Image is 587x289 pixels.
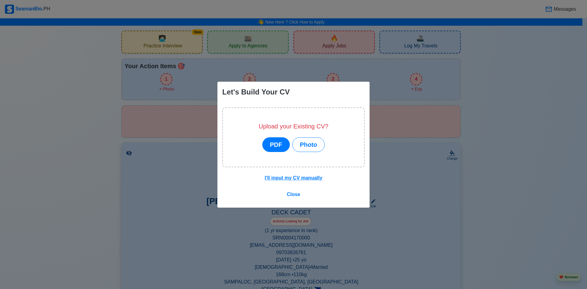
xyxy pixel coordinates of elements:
[292,137,325,152] button: Photo
[265,175,323,180] u: I'll input my CV manually
[261,172,327,184] button: I'll input my CV manually
[287,192,300,197] span: Close
[262,137,290,152] button: PDF
[222,87,290,98] div: Let's Build Your CV
[259,123,328,130] h5: Upload your Existing CV?
[283,189,304,200] button: Close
